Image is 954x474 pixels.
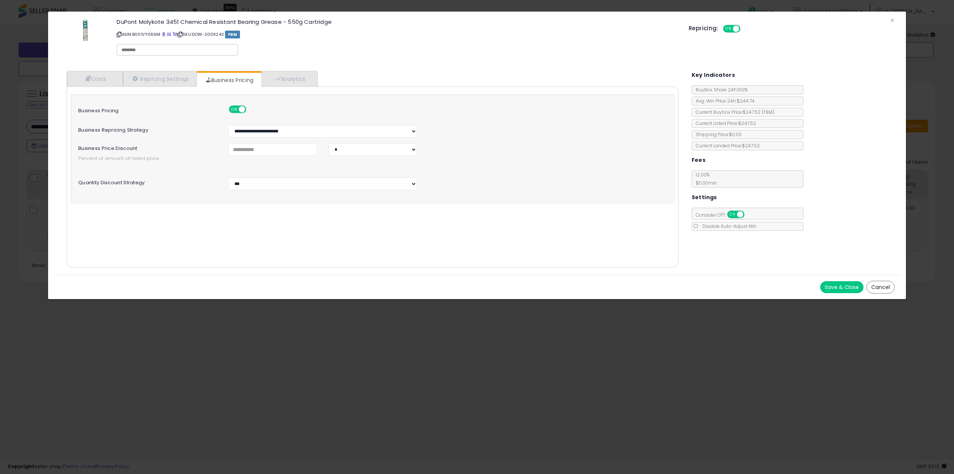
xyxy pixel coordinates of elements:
[74,19,97,41] img: 31crO-kCdFL._SL60_.jpg
[692,120,756,126] span: Current Listed Price: $247.52
[692,70,735,80] h5: Key Indicators
[117,28,677,40] p: ASIN: B001VY066M | SKU: DOW-2009242
[167,31,171,37] a: All offer listings
[692,142,760,149] span: Current Landed Price: $247.52
[173,31,177,37] a: Your listing only
[820,281,863,293] button: Save & Close
[692,98,755,104] span: Avg. Win Price 24h: $244.74
[123,71,197,87] a: Repricing Settings
[692,193,717,202] h5: Settings
[739,26,751,32] span: OFF
[692,212,754,218] span: Consider CPT:
[245,106,257,113] span: OFF
[890,15,895,26] span: ×
[724,26,733,32] span: ON
[692,156,706,165] h5: Fees
[225,31,240,38] span: FBM
[73,155,673,162] span: Percent or amount off listed price
[67,71,123,87] a: Costs
[689,25,718,31] h5: Repricing:
[743,109,774,115] span: $247.52
[117,19,677,25] h3: DuPont Molykote 3451 Chemical Resistant Bearing Grease - 550g Cartridge
[692,131,742,138] span: Shipping Price: $0.00
[692,180,717,186] span: $0.30 min
[197,73,261,88] a: Business Pricing
[73,143,222,151] label: Business Price Discount
[743,211,755,218] span: OFF
[162,31,166,37] a: BuyBox page
[866,281,895,293] button: Cancel
[73,106,222,113] label: Business Pricing
[692,87,748,93] span: BuyBox Share 24h: 100%
[73,178,222,185] label: Quantity Discount Strategy
[73,125,222,133] label: Business Repricing Strategy
[230,106,239,113] span: ON
[262,71,317,87] a: Analytics
[692,109,774,115] span: Current Buybox Price:
[762,109,774,115] span: ( FBM )
[728,211,737,218] span: ON
[692,172,717,186] span: 12.00 %
[699,223,756,229] span: Disable Auto-Adjust Min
